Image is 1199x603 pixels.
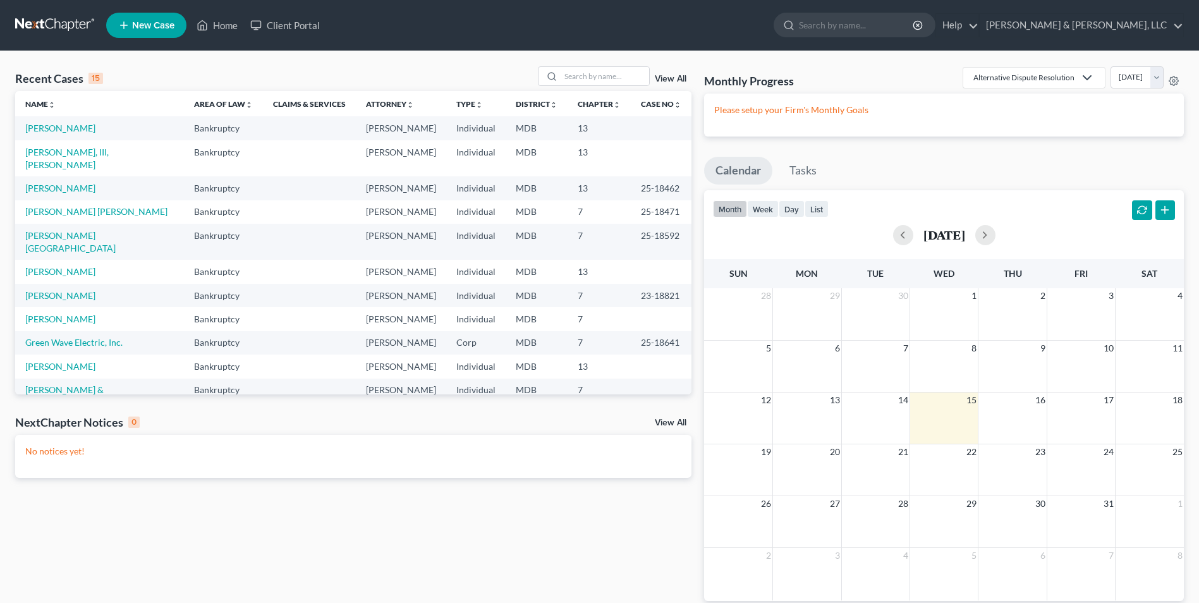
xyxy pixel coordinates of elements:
a: [PERSON_NAME] & [PERSON_NAME] [25,384,104,408]
td: 7 [568,224,631,260]
span: 8 [970,341,978,356]
input: Search by name... [799,13,915,37]
button: day [779,200,805,217]
a: [PERSON_NAME] [25,290,95,301]
td: Individual [446,224,506,260]
i: unfold_more [674,101,681,109]
div: Recent Cases [15,71,103,86]
span: 7 [902,341,910,356]
td: [PERSON_NAME] [356,224,446,260]
td: [PERSON_NAME] [356,200,446,224]
span: 27 [829,496,841,511]
span: 22 [965,444,978,460]
span: 20 [829,444,841,460]
td: Individual [446,260,506,283]
span: 13 [829,393,841,408]
span: 23 [1034,444,1047,460]
a: [PERSON_NAME] [25,183,95,193]
h2: [DATE] [923,228,965,241]
td: Bankruptcy [184,140,263,176]
a: [PERSON_NAME] & [PERSON_NAME], LLC [980,14,1183,37]
td: Individual [446,284,506,307]
span: 19 [760,444,772,460]
span: Mon [796,268,818,279]
td: 13 [568,355,631,378]
button: list [805,200,829,217]
a: Calendar [704,157,772,185]
td: MDB [506,224,568,260]
td: [PERSON_NAME] [356,140,446,176]
a: View All [655,75,686,83]
td: Individual [446,140,506,176]
a: [PERSON_NAME], III, [PERSON_NAME] [25,147,109,170]
td: Individual [446,355,506,378]
td: Bankruptcy [184,379,263,415]
span: 25 [1171,444,1184,460]
a: Districtunfold_more [516,99,557,109]
i: unfold_more [48,101,56,109]
td: Bankruptcy [184,224,263,260]
a: Client Portal [244,14,326,37]
span: 12 [760,393,772,408]
span: Sun [729,268,748,279]
td: [PERSON_NAME] [356,176,446,200]
span: 3 [1107,288,1115,303]
span: 28 [897,496,910,511]
span: 11 [1171,341,1184,356]
a: [PERSON_NAME] [PERSON_NAME] [25,206,167,217]
a: Help [936,14,978,37]
td: Bankruptcy [184,260,263,283]
td: [PERSON_NAME] [356,284,446,307]
td: 25-18592 [631,224,691,260]
span: 21 [897,444,910,460]
td: MDB [506,284,568,307]
span: 29 [965,496,978,511]
button: week [747,200,779,217]
div: NextChapter Notices [15,415,140,430]
span: 17 [1102,393,1115,408]
td: 13 [568,140,631,176]
td: MDB [506,260,568,283]
div: 15 [88,73,103,84]
span: 6 [1039,548,1047,563]
td: 13 [568,116,631,140]
td: 13 [568,260,631,283]
td: MDB [506,116,568,140]
span: 2 [765,548,772,563]
span: 15 [965,393,978,408]
td: Bankruptcy [184,331,263,355]
td: Individual [446,176,506,200]
i: unfold_more [475,101,483,109]
span: 5 [970,548,978,563]
a: Tasks [778,157,828,185]
a: [PERSON_NAME] [25,314,95,324]
span: New Case [132,21,174,30]
span: 2 [1039,288,1047,303]
td: 7 [568,379,631,415]
i: unfold_more [406,101,414,109]
span: 14 [897,393,910,408]
a: Nameunfold_more [25,99,56,109]
div: Alternative Dispute Resolution [973,72,1074,83]
td: MDB [506,355,568,378]
td: Individual [446,116,506,140]
a: Home [190,14,244,37]
span: 30 [897,288,910,303]
td: 25-18641 [631,331,691,355]
td: Bankruptcy [184,284,263,307]
span: 5 [765,341,772,356]
td: MDB [506,307,568,331]
input: Search by name... [561,67,649,85]
span: 10 [1102,341,1115,356]
a: Attorneyunfold_more [366,99,414,109]
span: 7 [1107,548,1115,563]
span: 9 [1039,341,1047,356]
span: 29 [829,288,841,303]
a: Area of Lawunfold_more [194,99,253,109]
td: [PERSON_NAME] [356,307,446,331]
td: 25-18462 [631,176,691,200]
button: month [713,200,747,217]
span: 6 [834,341,841,356]
span: 18 [1171,393,1184,408]
td: Bankruptcy [184,200,263,224]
